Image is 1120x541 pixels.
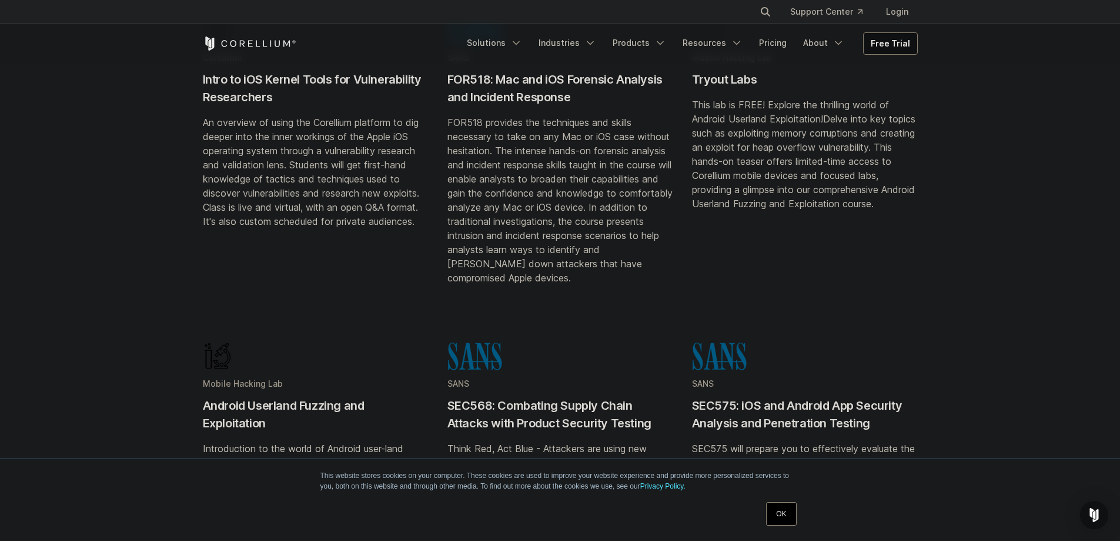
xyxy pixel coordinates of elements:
[447,379,469,389] span: SANS
[745,1,918,22] div: Navigation Menu
[692,113,915,210] span: Delve into key topics such as exploiting memory corruptions and creating an exploit for heap over...
[692,71,918,88] h2: Tryout Labs
[676,32,750,54] a: Resources
[864,33,917,54] a: Free Trial
[203,341,232,371] img: Mobile Hacking Lab - Graphic Only
[640,482,686,490] a: Privacy Policy.
[447,341,503,371] img: sans-logo-cropped
[460,32,918,55] div: Navigation Menu
[447,15,673,323] a: Blog post summary: FOR518: Mac and iOS Forensic Analysis and Incident Response
[203,117,419,227] span: An overview of using the Corellium platform to dig deeper into the inner workings of the Apple iO...
[752,32,794,54] a: Pricing
[447,71,673,106] h2: FOR518: Mac and iOS Forensic Analysis and Incident Response
[203,71,429,106] h2: Intro to iOS Kernel Tools for Vulnerability Researchers
[203,15,429,323] a: Blog post summary: Intro to iOS Kernel Tools for Vulnerability Researchers
[781,1,872,22] a: Support Center
[692,397,918,432] h2: SEC575: iOS and Android App Security Analysis and Penetration Testing
[796,32,851,54] a: About
[692,99,889,125] span: This lab is FREE! Explore the thrilling world of Android Userland Exploitation!
[203,379,283,389] span: Mobile Hacking Lab
[447,397,673,432] h2: SEC568: Combating Supply Chain Attacks with Product Security Testing
[877,1,918,22] a: Login
[320,470,800,492] p: This website stores cookies on your computer. These cookies are used to improve your website expe...
[531,32,603,54] a: Industries
[203,36,296,51] a: Corellium Home
[203,397,429,432] h2: Android Userland Fuzzing and Exploitation
[447,117,673,284] span: FOR518 provides the techniques and skills necessary to take on any Mac or iOS case without hesita...
[766,502,796,526] a: OK
[606,32,673,54] a: Products
[755,1,776,22] button: Search
[692,15,918,323] a: Blog post summary: Tryout Labs
[1080,501,1108,529] div: Open Intercom Messenger
[692,379,714,389] span: SANS
[460,32,529,54] a: Solutions
[692,341,747,371] img: sans-logo-cropped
